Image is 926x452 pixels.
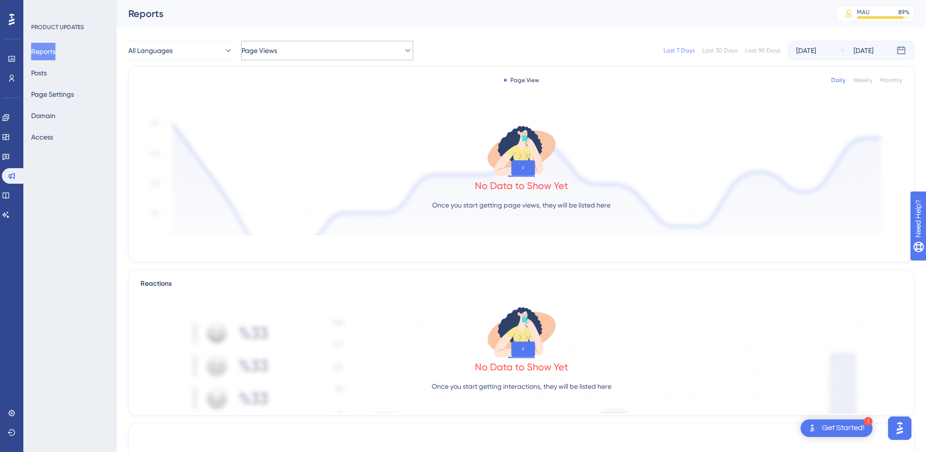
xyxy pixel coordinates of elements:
div: 1 [864,417,873,426]
span: All Languages [128,45,173,56]
div: [DATE] [796,45,816,56]
div: Monthly [880,76,902,84]
div: Last 7 Days [664,47,695,54]
div: Daily [831,76,845,84]
img: launcher-image-alternative-text [806,422,818,434]
button: Reports [31,43,55,60]
p: Once you start getting interactions, they will be listed here [432,381,612,392]
button: Posts [31,64,47,82]
div: Last 90 Days [745,47,780,54]
div: 89 % [898,8,909,16]
div: Page View [504,76,539,84]
div: Open Get Started! checklist, remaining modules: 1 [801,419,873,437]
div: Reports [128,7,812,20]
div: PRODUCT UPDATES [31,23,84,31]
div: No Data to Show Yet [475,360,568,374]
div: Get Started! [822,423,865,434]
div: MAU [857,8,870,16]
button: All Languages [128,41,233,60]
button: Access [31,128,53,146]
p: Once you start getting page views, they will be listed here [432,199,611,211]
button: Domain [31,107,55,124]
iframe: UserGuiding AI Assistant Launcher [885,414,914,443]
span: Page Views [242,45,277,56]
div: Reactions [140,278,902,290]
div: [DATE] [854,45,874,56]
div: No Data to Show Yet [475,179,568,192]
button: Page Views [241,41,413,60]
div: Last 30 Days [702,47,737,54]
div: Weekly [853,76,873,84]
span: Need Help? [23,2,61,14]
button: Page Settings [31,86,74,103]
